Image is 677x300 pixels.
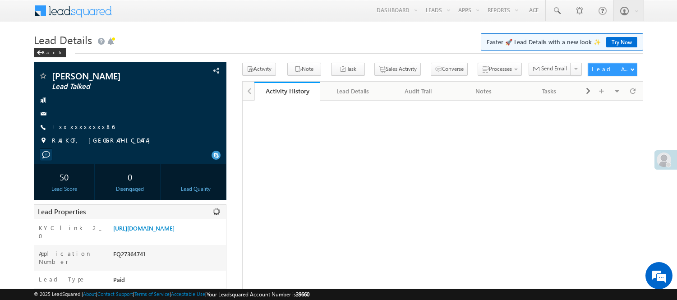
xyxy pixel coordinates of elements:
a: [URL][DOMAIN_NAME] [113,224,175,232]
span: Lead Properties [38,207,86,216]
button: Note [287,63,321,76]
div: -- [168,168,224,185]
a: +xx-xxxxxxxx86 [52,123,115,130]
div: Disengaged [102,185,158,193]
span: Processes [489,65,512,72]
a: Try Now [606,37,637,47]
span: [PERSON_NAME] [52,71,171,80]
label: KYC link 2_0 [39,224,104,240]
button: Sales Activity [374,63,421,76]
button: Lead Actions [588,63,637,76]
div: Activity History [261,87,313,95]
label: Application Number [39,249,104,266]
span: © 2025 LeadSquared | | | | | [34,290,309,299]
a: Audit Trail [386,82,451,101]
div: Tasks [524,86,574,97]
span: Your Leadsquared Account Number is [207,291,309,298]
div: Lead Details [327,86,378,97]
a: Back [34,48,70,55]
a: Activity History [254,82,320,101]
button: Processes [478,63,522,76]
div: Back [34,48,66,57]
button: Task [331,63,365,76]
div: Lead Quality [168,185,224,193]
div: Lead Actions [592,65,630,73]
div: Lead Score [36,185,92,193]
span: RAJKOT, [GEOGRAPHIC_DATA] [52,136,155,145]
button: Activity [242,63,276,76]
a: Notes [451,82,517,101]
div: 50 [36,168,92,185]
span: Lead Details [34,32,92,47]
div: Paid [111,275,226,288]
label: Lead Type [39,275,86,283]
a: Lead Details [320,82,386,101]
a: Acceptable Use [171,291,205,297]
div: Notes [459,86,509,97]
a: Tasks [517,82,582,101]
a: Terms of Service [134,291,170,297]
div: 0 [102,168,158,185]
span: Lead Talked [52,82,171,91]
span: Faster 🚀 Lead Details with a new look ✨ [487,37,637,46]
a: Contact Support [97,291,133,297]
div: EQ27364741 [111,249,226,262]
button: Converse [431,63,468,76]
div: Audit Trail [393,86,443,97]
span: Send Email [541,65,567,73]
button: Send Email [529,63,571,76]
a: About [83,291,96,297]
span: 39660 [296,291,309,298]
